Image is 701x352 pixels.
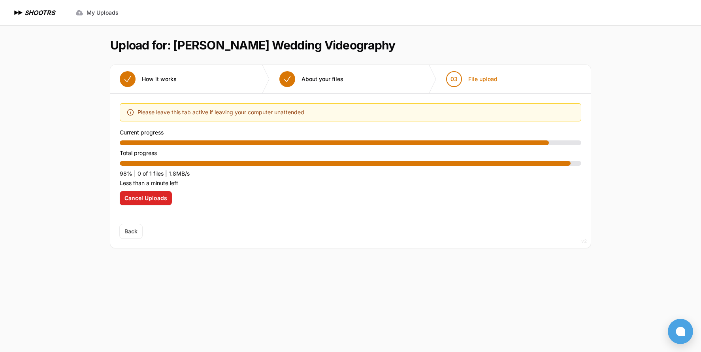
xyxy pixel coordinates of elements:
button: About your files [270,65,353,93]
h1: SHOOTRS [24,8,55,17]
span: My Uploads [87,9,119,17]
span: About your files [302,75,343,83]
span: Cancel Uploads [124,194,167,202]
a: SHOOTRS SHOOTRS [13,8,55,17]
p: 98% | 0 of 1 files | 1.8MB/s [120,169,581,178]
button: How it works [110,65,186,93]
p: Total progress [120,148,581,158]
h1: Upload for: [PERSON_NAME] Wedding Videography [110,38,395,52]
button: Cancel Uploads [120,191,172,205]
p: Less than a minute left [120,178,581,188]
img: SHOOTRS [13,8,24,17]
span: 03 [450,75,458,83]
span: Please leave this tab active if leaving your computer unattended [138,108,304,117]
a: My Uploads [71,6,123,20]
button: Open chat window [668,319,693,344]
button: 03 File upload [437,65,507,93]
div: v2 [581,237,587,246]
span: How it works [142,75,177,83]
span: File upload [468,75,497,83]
p: Current progress [120,128,581,137]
